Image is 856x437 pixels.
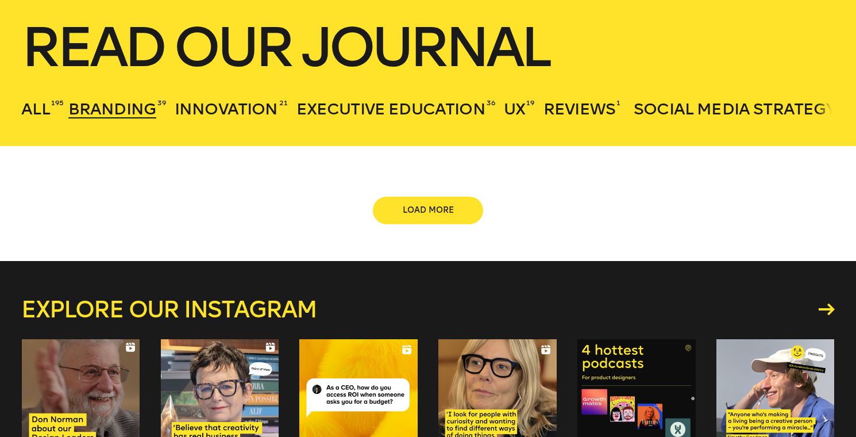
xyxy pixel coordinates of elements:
span: Innovation [175,99,278,118]
sup: 19 [526,98,534,108]
span: Social Media Strategy [634,99,836,118]
span: Reviews [543,99,615,118]
span: UX [504,99,525,118]
a: Explore our instagram [21,298,835,321]
h1: Read our journal [21,22,835,72]
button: Load more [373,197,483,224]
sup: 36 [487,98,495,108]
sup: 39 [157,98,166,108]
span: Executive Education [296,99,485,118]
sup: 1 [616,98,620,108]
span: Branding [68,99,156,118]
span: Load more [391,205,465,216]
sup: 195 [51,98,64,108]
span: All [21,99,49,118]
sup: 21 [279,98,288,108]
